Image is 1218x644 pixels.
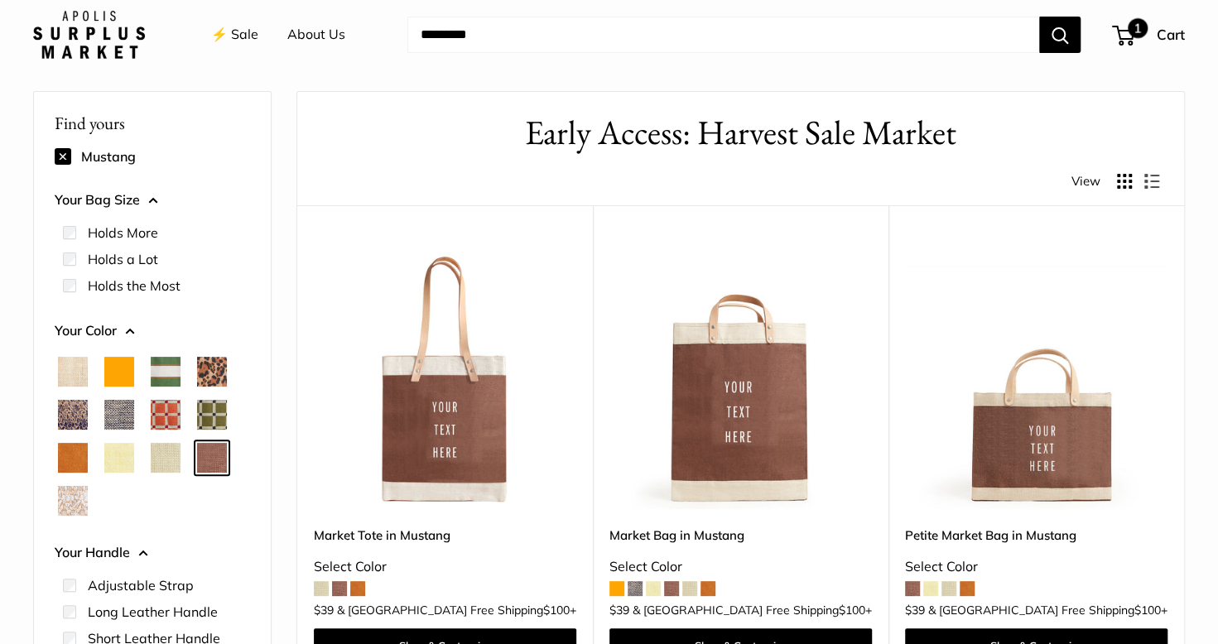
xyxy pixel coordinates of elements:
[337,604,576,616] span: & [GEOGRAPHIC_DATA] Free Shipping +
[609,247,872,509] img: Market Bag in Mustang
[1128,18,1148,38] span: 1
[55,541,250,565] button: Your Handle
[839,603,865,618] span: $100
[1039,17,1081,53] button: Search
[58,357,88,387] button: Natural
[58,400,88,430] button: Blue Porcelain
[197,357,227,387] button: Cheetah
[88,575,194,595] label: Adjustable Strap
[905,526,1167,545] a: Petite Market Bag in Mustang
[287,22,345,47] a: About Us
[88,276,181,296] label: Holds the Most
[55,319,250,344] button: Your Color
[151,443,181,473] button: Mint Sorbet
[88,602,218,622] label: Long Leather Handle
[314,603,334,618] span: $39
[314,555,576,579] div: Select Color
[1144,174,1159,189] button: Display products as list
[211,22,258,47] a: ⚡️ Sale
[55,188,250,213] button: Your Bag Size
[151,400,181,430] button: Chenille Window Brick
[609,526,872,545] a: Market Bag in Mustang
[104,357,134,387] button: Orange
[905,555,1167,579] div: Select Color
[609,603,629,618] span: $39
[905,603,925,618] span: $39
[1157,26,1185,43] span: Cart
[314,526,576,545] a: Market Tote in Mustang
[905,247,1167,509] img: Petite Market Bag in Mustang
[322,108,1159,157] h1: Early Access: Harvest Sale Market
[633,604,872,616] span: & [GEOGRAPHIC_DATA] Free Shipping +
[1114,22,1185,48] a: 1 Cart
[151,357,181,387] button: Court Green
[609,247,872,509] a: Market Bag in MustangMarket Bag in Mustang
[314,247,576,509] a: Market Tote in MustangMarket Tote in Mustang
[55,143,250,170] div: Mustang
[104,400,134,430] button: Chambray
[58,486,88,516] button: White Porcelain
[905,247,1167,509] a: Petite Market Bag in MustangPetite Market Bag in Mustang
[314,247,576,509] img: Market Tote in Mustang
[197,400,227,430] button: Chenille Window Sage
[33,11,145,59] img: Apolis: Surplus Market
[88,223,158,243] label: Holds More
[104,443,134,473] button: Daisy
[55,107,250,139] p: Find yours
[88,249,158,269] label: Holds a Lot
[1134,603,1161,618] span: $100
[609,555,872,579] div: Select Color
[1071,170,1100,193] span: View
[407,17,1039,53] input: Search...
[197,443,227,473] button: Mustang
[928,604,1167,616] span: & [GEOGRAPHIC_DATA] Free Shipping +
[543,603,570,618] span: $100
[58,443,88,473] button: Cognac
[1117,174,1132,189] button: Display products as grid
